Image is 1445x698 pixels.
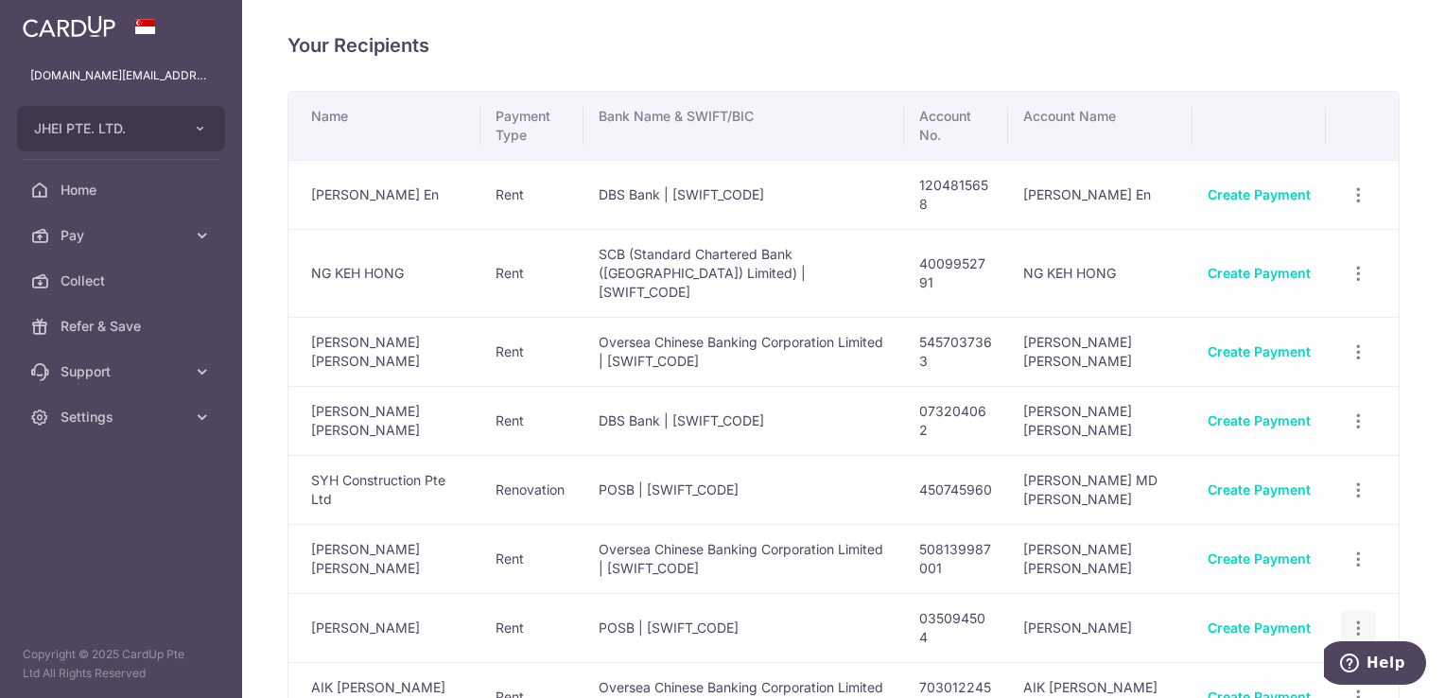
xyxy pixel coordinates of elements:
td: NG KEH HONG [1008,229,1193,317]
p: [DOMAIN_NAME][EMAIL_ADDRESS][DOMAIN_NAME] [30,66,212,85]
th: Account Name [1008,92,1193,160]
span: Pay [61,226,185,245]
td: 073204062 [904,386,1008,455]
td: [PERSON_NAME] [1008,593,1193,662]
td: 450745960 [904,455,1008,524]
td: 035094504 [904,593,1008,662]
td: Rent [480,317,583,386]
td: Oversea Chinese Banking Corporation Limited | [SWIFT_CODE] [583,524,903,593]
iframe: Opens a widget where you can find more information [1324,641,1426,689]
td: Rent [480,386,583,455]
td: SCB (Standard Chartered Bank ([GEOGRAPHIC_DATA]) Limited) | [SWIFT_CODE] [583,229,903,317]
th: Bank Name & SWIFT/BIC [583,92,903,160]
td: Rent [480,229,583,317]
img: CardUp [23,15,115,38]
a: Create Payment [1208,343,1311,359]
td: NG KEH HONG [288,229,480,317]
span: Refer & Save [61,317,185,336]
td: [PERSON_NAME] En [288,160,480,229]
td: [PERSON_NAME] [PERSON_NAME] [288,524,480,593]
td: [PERSON_NAME] [PERSON_NAME] [1008,386,1193,455]
td: [PERSON_NAME] [PERSON_NAME] [1008,524,1193,593]
span: Settings [61,408,185,427]
td: 1204815658 [904,160,1008,229]
td: Rent [480,593,583,662]
td: 508139987001 [904,524,1008,593]
td: [PERSON_NAME] MD [PERSON_NAME] [1008,455,1193,524]
td: Rent [480,160,583,229]
td: DBS Bank | [SWIFT_CODE] [583,160,903,229]
span: Collect [61,271,185,290]
a: Create Payment [1208,186,1311,202]
h4: Your Recipients [287,30,1400,61]
td: Rent [480,524,583,593]
th: Name [288,92,480,160]
th: Account No. [904,92,1008,160]
span: Home [61,181,185,200]
th: Payment Type [480,92,583,160]
td: Renovation [480,455,583,524]
td: DBS Bank | [SWIFT_CODE] [583,386,903,455]
td: SYH Construction Pte Ltd [288,455,480,524]
td: POSB | [SWIFT_CODE] [583,455,903,524]
a: Create Payment [1208,481,1311,497]
td: 5457037363 [904,317,1008,386]
a: Create Payment [1208,550,1311,567]
td: 4009952791 [904,229,1008,317]
td: [PERSON_NAME] En [1008,160,1193,229]
td: POSB | [SWIFT_CODE] [583,593,903,662]
span: JHEI PTE. LTD. [34,119,174,138]
td: Oversea Chinese Banking Corporation Limited | [SWIFT_CODE] [583,317,903,386]
a: Create Payment [1208,265,1311,281]
td: [PERSON_NAME] [288,593,480,662]
td: [PERSON_NAME] [PERSON_NAME] [288,386,480,455]
span: Support [61,362,185,381]
td: [PERSON_NAME] [PERSON_NAME] [1008,317,1193,386]
a: Create Payment [1208,412,1311,428]
td: [PERSON_NAME] [PERSON_NAME] [288,317,480,386]
button: JHEI PTE. LTD. [17,106,225,151]
a: Create Payment [1208,619,1311,636]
